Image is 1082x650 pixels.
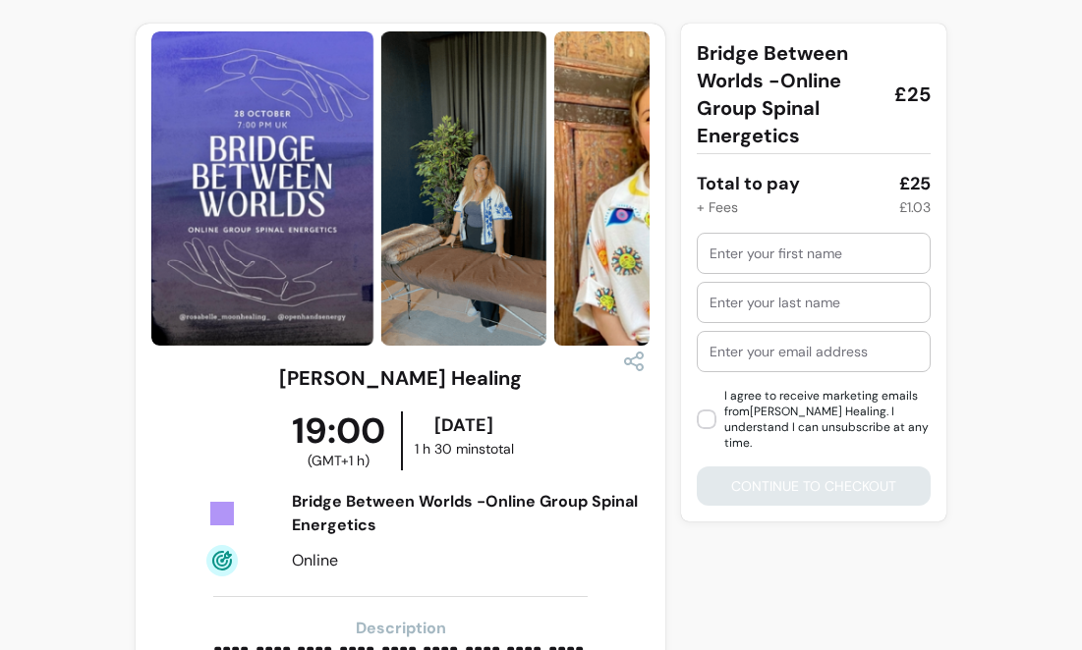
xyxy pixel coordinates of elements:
[308,451,370,470] span: ( GMT+1 h )
[697,197,738,217] div: + Fees
[213,617,588,640] h3: Description
[894,81,931,108] span: £25
[710,293,918,312] input: Enter your last name
[151,31,373,346] img: https://d3pz9znudhj10h.cloudfront.net/5936ea02-e7c4-4f79-9859-42df949e78e5
[381,31,546,347] img: https://d3pz9znudhj10h.cloudfront.net/f28bc764-044c-4fc5-8cc6-afe711ce91b3
[407,439,522,459] div: 1 h 30 mins total
[407,411,522,439] div: [DATE]
[276,411,401,470] div: 19:00
[710,342,918,361] input: Enter your email address
[279,364,522,392] h3: [PERSON_NAME] Healing
[292,490,641,537] div: Bridge Between Worlds -Online Group Spinal Energetics
[697,39,879,149] span: Bridge Between Worlds -Online Group Spinal Energetics
[554,31,790,346] img: https://d3pz9znudhj10h.cloudfront.net/0b4de806-19ec-43b8-9de3-aa0ebd2fc94d
[710,244,918,263] input: Enter your first name
[899,170,931,197] div: £25
[899,197,931,217] div: £1.03
[206,498,238,529] img: Tickets Icon
[292,549,641,572] div: Online
[697,170,800,197] div: Total to pay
